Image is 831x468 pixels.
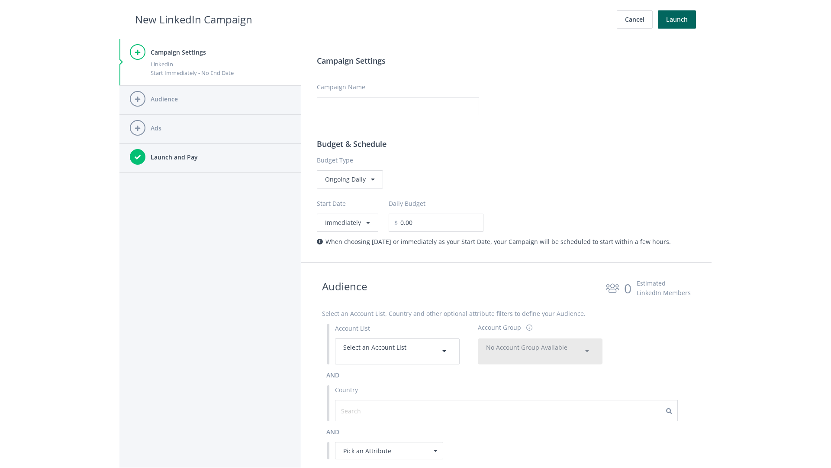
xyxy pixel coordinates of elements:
[151,68,291,77] div: Start Immediately - No End Date
[322,278,367,299] h2: Audience
[326,428,339,436] span: and
[317,82,365,92] label: Campaign Name
[335,324,370,333] label: Account List
[135,11,252,28] h2: New LinkedIn Campaign
[151,48,291,57] h4: Campaign Settings
[151,60,291,68] div: LinkedIn
[317,237,696,247] div: When choosing [DATE] or immediately as your Start Date, your Campaign will be scheduled to start ...
[389,199,425,208] label: Daily Budget
[317,55,696,67] h3: Campaign Settings
[317,214,378,232] button: Immediately
[335,442,443,459] div: Pick an Attribute
[637,279,691,298] div: Estimated LinkedIn Members
[343,343,406,351] span: Select an Account List
[335,385,358,395] label: Country
[317,156,696,165] label: Budget Type
[658,10,696,29] button: Launch
[624,278,631,299] div: 0
[389,214,398,232] span: $
[617,10,653,29] button: Cancel
[341,406,419,416] input: Search
[151,123,291,133] h4: Ads
[326,371,339,379] span: and
[151,153,291,162] h4: Launch and Pay
[486,343,567,351] span: No Account Group Available
[151,94,291,104] h4: Audience
[317,138,696,150] h3: Budget & Schedule
[486,343,594,360] div: No Account Group Available
[478,323,521,332] div: Account Group
[317,199,389,208] label: Start Date
[317,170,383,188] div: Ongoing Daily
[343,343,451,360] div: Select an Account List
[322,309,586,318] label: Select an Account List, Country and other optional attribute filters to define your Audience.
